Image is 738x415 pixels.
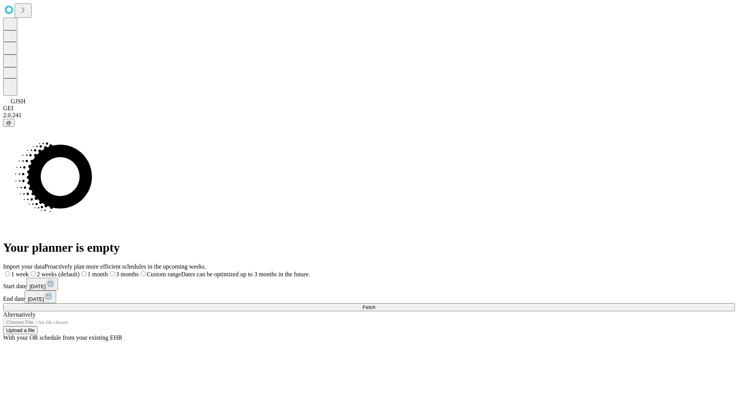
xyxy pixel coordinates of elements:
span: @ [6,120,12,126]
input: 1 month [81,271,86,276]
input: 2 weeks (default) [31,271,36,276]
button: @ [3,119,15,127]
span: Custom range [147,271,181,277]
span: With your OR schedule from your existing EHR [3,334,122,341]
span: [DATE] [30,284,46,289]
input: 3 months [110,271,115,276]
span: 2 weeks (default) [37,271,80,277]
span: Alternatively [3,311,35,318]
span: GJSH [11,98,25,105]
button: [DATE] [25,290,56,303]
button: [DATE] [27,278,58,290]
span: [DATE] [28,296,44,302]
span: Import your data [3,263,45,270]
div: 2.0.241 [3,112,735,119]
div: GEI [3,105,735,112]
span: Dates can be optimized up to 3 months in the future. [181,271,310,277]
span: Proactively plan more efficient schedules in the upcoming weeks. [45,263,206,270]
span: Fetch [362,304,375,310]
div: Start date [3,278,735,290]
input: 1 week [5,271,10,276]
button: Upload a file [3,326,38,334]
input: Custom rangeDates can be optimized up to 3 months in the future. [141,271,146,276]
h1: Your planner is empty [3,241,735,255]
span: 1 month [88,271,108,277]
span: 1 week [11,271,29,277]
div: End date [3,290,735,303]
span: 3 months [116,271,139,277]
button: Fetch [3,303,735,311]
